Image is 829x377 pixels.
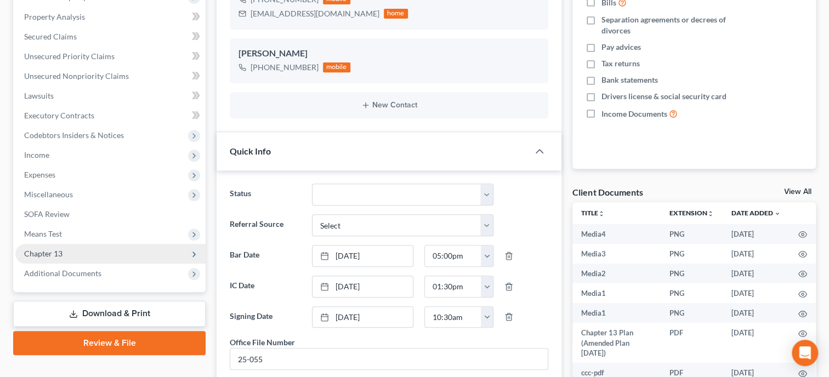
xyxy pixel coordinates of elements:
[239,101,540,110] button: New Contact
[784,188,811,196] a: View All
[598,210,605,217] i: unfold_more
[230,336,295,348] div: Office File Number
[572,323,661,363] td: Chapter 13 Plan (Amended Plan [DATE])
[723,244,790,264] td: [DATE]
[24,190,73,199] span: Miscellaneous
[24,209,70,219] span: SOFA Review
[572,283,661,303] td: Media1
[581,209,605,217] a: Titleunfold_more
[24,229,62,238] span: Means Test
[24,52,115,61] span: Unsecured Priority Claims
[313,245,413,266] a: [DATE]
[15,27,206,47] a: Secured Claims
[24,12,85,21] span: Property Analysis
[601,91,726,102] span: Drivers license & social security card
[723,283,790,303] td: [DATE]
[15,66,206,86] a: Unsecured Nonpriority Claims
[661,283,723,303] td: PNG
[251,62,319,73] div: [PHONE_NUMBER]
[24,170,55,179] span: Expenses
[323,62,350,72] div: mobile
[224,276,306,298] label: IC Date
[601,58,639,69] span: Tax returns
[601,108,667,119] span: Income Documents
[661,244,723,264] td: PNG
[723,323,790,363] td: [DATE]
[13,301,206,327] a: Download & Print
[24,71,129,81] span: Unsecured Nonpriority Claims
[661,224,723,244] td: PNG
[661,303,723,323] td: PNG
[15,204,206,224] a: SOFA Review
[572,303,661,323] td: Media1
[601,75,657,85] span: Bank statements
[24,269,101,278] span: Additional Documents
[572,264,661,283] td: Media2
[707,210,714,217] i: unfold_more
[601,14,746,36] span: Separation agreements or decrees of divorces
[723,224,790,244] td: [DATE]
[661,264,723,283] td: PNG
[572,186,643,198] div: Client Documents
[239,47,540,60] div: [PERSON_NAME]
[24,249,63,258] span: Chapter 13
[723,264,790,283] td: [DATE]
[15,106,206,125] a: Executory Contracts
[661,323,723,363] td: PDF
[15,47,206,66] a: Unsecured Priority Claims
[774,210,781,217] i: expand_more
[224,184,306,205] label: Status
[572,224,661,244] td: Media4
[24,111,94,120] span: Executory Contracts
[425,307,481,328] input: -- : --
[24,150,49,159] span: Income
[224,245,306,267] label: Bar Date
[384,9,408,19] div: home
[313,276,413,297] a: [DATE]
[13,331,206,355] a: Review & File
[723,303,790,323] td: [DATE]
[15,7,206,27] a: Property Analysis
[601,42,640,53] span: Pay advices
[224,306,306,328] label: Signing Date
[425,245,481,266] input: -- : --
[24,32,77,41] span: Secured Claims
[792,340,818,366] div: Open Intercom Messenger
[313,307,413,328] a: [DATE]
[230,146,271,156] span: Quick Info
[15,86,206,106] a: Lawsuits
[230,349,548,369] input: --
[251,8,379,19] div: [EMAIL_ADDRESS][DOMAIN_NAME]
[669,209,714,217] a: Extensionunfold_more
[425,276,481,297] input: -- : --
[24,130,124,140] span: Codebtors Insiders & Notices
[731,209,781,217] a: Date Added expand_more
[24,91,54,100] span: Lawsuits
[224,214,306,236] label: Referral Source
[572,244,661,264] td: Media3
